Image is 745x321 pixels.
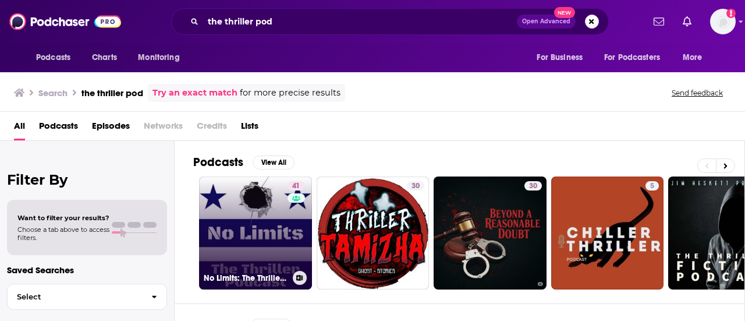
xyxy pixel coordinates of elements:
[407,181,424,191] a: 30
[39,117,78,140] a: Podcasts
[14,117,25,140] a: All
[288,181,304,191] a: 41
[36,50,70,66] span: Podcasts
[38,87,68,98] h3: Search
[317,177,430,290] a: 30
[152,86,237,100] a: Try an exact match
[554,7,575,18] span: New
[171,8,609,35] div: Search podcasts, credits, & more...
[434,177,547,290] a: 30
[710,9,736,34] span: Logged in as sierra.swanson
[551,177,664,290] a: 5
[7,171,167,188] h2: Filter By
[683,50,703,66] span: More
[199,177,312,290] a: 41No Limits: The Thriller Podcast
[411,181,420,192] span: 30
[524,181,542,191] a: 30
[138,50,179,66] span: Monitoring
[710,9,736,34] button: Show profile menu
[7,264,167,276] p: Saved Searches
[17,214,109,222] span: Want to filter your results?
[604,50,660,66] span: For Podcasters
[678,12,696,31] a: Show notifications dropdown
[92,117,130,140] a: Episodes
[253,156,295,170] button: View All
[645,181,659,191] a: 5
[17,225,109,242] span: Choose a tab above to access filters.
[675,47,717,69] button: open menu
[8,293,142,301] span: Select
[528,47,597,69] button: open menu
[203,12,517,31] input: Search podcasts, credits, & more...
[668,88,726,98] button: Send feedback
[204,273,288,283] h3: No Limits: The Thriller Podcast
[130,47,194,69] button: open menu
[81,87,143,98] h3: the thriller pod
[517,15,576,29] button: Open AdvancedNew
[292,181,300,192] span: 41
[193,155,295,170] a: PodcastsView All
[144,117,183,140] span: Networks
[193,155,243,170] h2: Podcasts
[597,47,677,69] button: open menu
[522,19,570,24] span: Open Advanced
[7,284,167,310] button: Select
[28,47,86,69] button: open menu
[92,50,117,66] span: Charts
[529,181,537,192] span: 30
[241,117,258,140] a: Lists
[710,9,736,34] img: User Profile
[240,86,340,100] span: for more precise results
[726,9,736,18] svg: Add a profile image
[84,47,124,69] a: Charts
[650,181,654,192] span: 5
[9,10,121,33] img: Podchaser - Follow, Share and Rate Podcasts
[197,117,227,140] span: Credits
[537,50,583,66] span: For Business
[649,12,669,31] a: Show notifications dropdown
